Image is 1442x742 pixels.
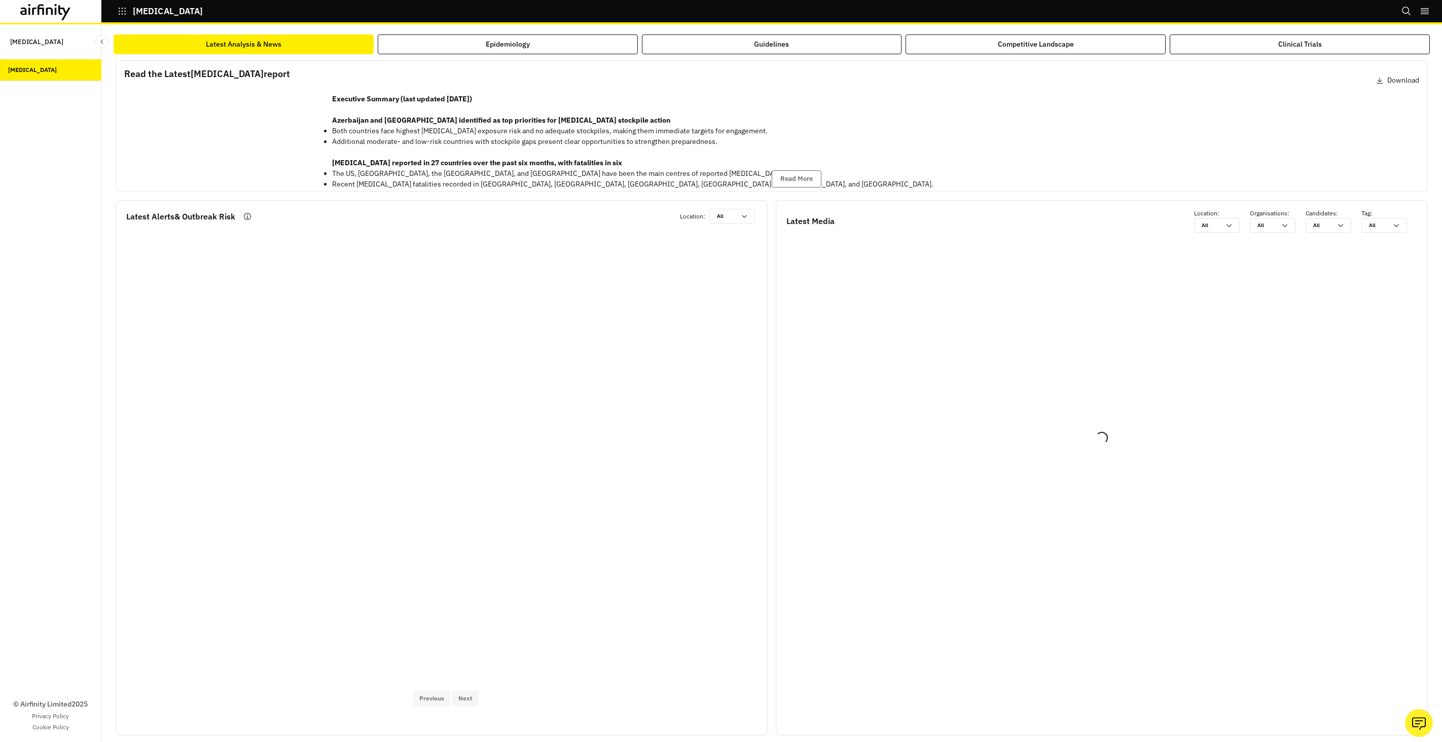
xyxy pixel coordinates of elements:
button: [MEDICAL_DATA] [118,3,203,20]
strong: [MEDICAL_DATA] reported in 27 countries over the past six months, with fatalities in six [332,158,622,167]
button: Close Sidebar [95,35,109,48]
p: Organisations : [1250,209,1306,218]
p: Both countries face highest [MEDICAL_DATA] exposure risk and no adequate stockpiles, making them ... [332,126,933,136]
div: Competitive Landscape [998,39,1074,50]
button: Ask our analysts [1405,709,1433,737]
a: Cookie Policy [32,723,69,732]
p: The US, [GEOGRAPHIC_DATA], the [GEOGRAPHIC_DATA], and [GEOGRAPHIC_DATA] have been the main centre... [332,168,933,179]
p: Candidates : [1306,209,1361,218]
p: Location : [1194,209,1250,218]
button: Search [1401,3,1412,20]
p: Download [1387,75,1419,86]
div: Guidelines [754,39,789,50]
p: Recent [MEDICAL_DATA] fatalities recorded in [GEOGRAPHIC_DATA], [GEOGRAPHIC_DATA], [GEOGRAPHIC_DA... [332,179,933,190]
p: Latest Media [786,215,835,227]
p: Additional moderate- and low-risk countries with stockpile gaps present clear opportunities to st... [332,136,933,147]
p: [MEDICAL_DATA] [10,32,63,51]
strong: Executive Summary (last updated [DATE]) Azerbaijan and [GEOGRAPHIC_DATA] identified as top priori... [332,94,670,125]
button: Previous [413,690,450,707]
div: [MEDICAL_DATA] [8,65,57,75]
a: Privacy Policy [32,712,69,721]
div: Clinical Trials [1278,39,1322,50]
div: Epidemiology [486,39,530,50]
p: Latest Alerts & Outbreak Risk [126,210,235,222]
p: Tag : [1361,209,1417,218]
p: Location : [680,212,705,221]
p: [MEDICAL_DATA] [133,7,203,16]
p: Click on the image to open the report [124,175,312,187]
p: Read the Latest [MEDICAL_DATA] report [124,67,290,81]
button: Read More [772,170,821,188]
p: © Airfinity Limited 2025 [13,699,88,710]
button: Next [452,690,478,707]
div: Latest Analysis & News [206,39,281,50]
